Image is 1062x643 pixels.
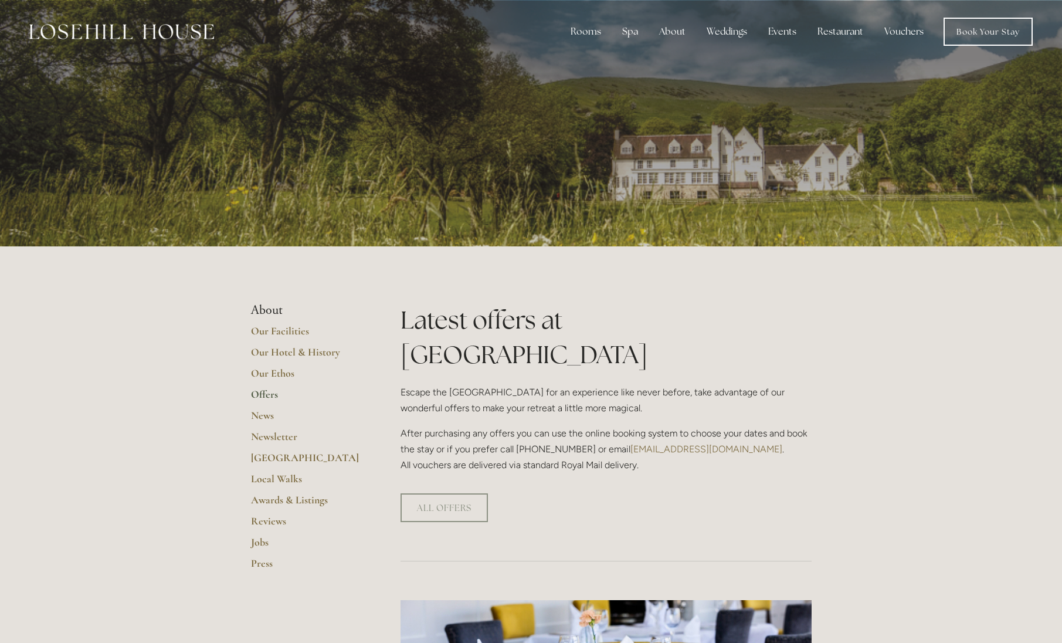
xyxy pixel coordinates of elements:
a: Vouchers [875,20,933,43]
a: Press [251,557,363,578]
p: After purchasing any offers you can use the online booking system to choose your dates and book t... [401,425,812,473]
div: Spa [613,20,647,43]
a: Awards & Listings [251,493,363,515]
p: Escape the [GEOGRAPHIC_DATA] for an experience like never before, take advantage of our wonderful... [401,384,812,416]
a: [GEOGRAPHIC_DATA] [251,451,363,472]
a: Local Walks [251,472,363,493]
a: ALL OFFERS [401,493,488,522]
a: Our Facilities [251,324,363,346]
div: Events [759,20,806,43]
div: Weddings [697,20,756,43]
div: Rooms [561,20,610,43]
a: Our Hotel & History [251,346,363,367]
li: About [251,303,363,318]
a: Newsletter [251,430,363,451]
div: About [650,20,695,43]
a: [EMAIL_ADDRESS][DOMAIN_NAME] [630,444,782,455]
a: News [251,409,363,430]
div: Restaurant [808,20,873,43]
a: Offers [251,388,363,409]
a: Book Your Stay [944,18,1033,46]
img: Losehill House [29,24,214,39]
a: Jobs [251,536,363,557]
a: Reviews [251,515,363,536]
a: Our Ethos [251,367,363,388]
h1: Latest offers at [GEOGRAPHIC_DATA] [401,303,812,372]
